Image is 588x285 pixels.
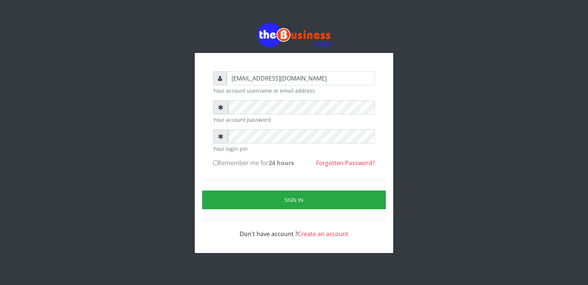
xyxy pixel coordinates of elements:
[202,190,386,209] button: Sign in
[213,116,375,124] small: Your account password
[213,87,375,95] small: Your account username or email address
[298,230,348,238] a: Create an account
[213,160,218,165] input: Remember me for24 hours
[213,158,294,167] label: Remember me for
[213,145,375,153] small: Your login pin
[213,221,375,238] div: Don't have account ?
[227,71,375,85] input: Username or email address
[269,159,294,167] b: 24 hours
[316,159,375,167] a: Forgotten Password?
